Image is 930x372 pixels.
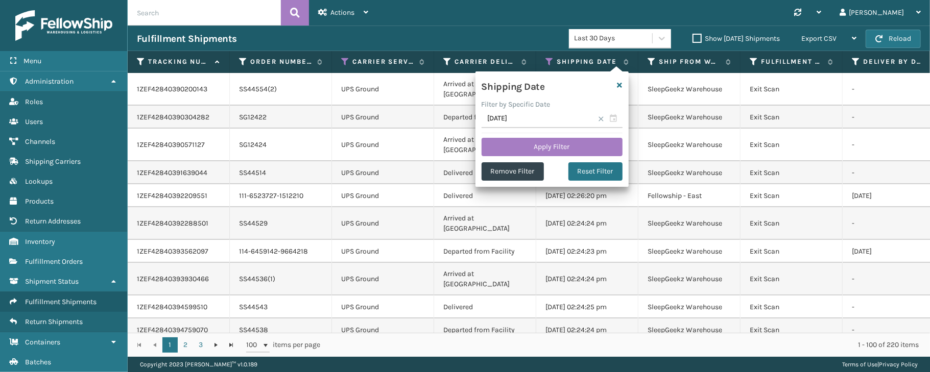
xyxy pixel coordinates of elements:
[25,338,60,346] span: Containers
[25,137,55,146] span: Channels
[332,184,434,207] td: UPS Ground
[128,106,230,129] td: 1ZEF42840390304282
[434,161,536,184] td: Delivered
[332,73,434,106] td: UPS Ground
[332,161,434,184] td: UPS Ground
[638,184,741,207] td: Fellowship - East
[536,240,638,263] td: [DATE] 02:24:23 pm
[246,337,321,353] span: items per page
[239,247,308,256] a: 114-6459142-9664218
[434,129,536,161] td: Arrived at [GEOGRAPHIC_DATA]
[741,106,843,129] td: Exit Scan
[352,57,414,66] label: Carrier Service
[246,340,261,350] span: 100
[330,8,354,17] span: Actions
[842,357,918,372] div: |
[15,10,112,41] img: logo
[212,341,220,349] span: Go to the next page
[25,77,74,86] span: Administration
[23,57,41,65] span: Menu
[148,57,210,66] label: Tracking Number
[239,275,275,283] a: SS44536(1)
[250,57,312,66] label: Order Number
[638,263,741,295] td: SleepGeekz Warehouse
[741,295,843,318] td: Exit Scan
[741,184,843,207] td: Exit Scan
[239,326,268,334] a: SS44538
[842,361,877,368] a: Terms of Use
[638,295,741,318] td: SleepGeekz Warehouse
[434,295,536,318] td: Delivered
[434,106,536,129] td: Departed from Facility
[638,318,741,341] td: SleepGeekz Warehouse
[434,240,536,263] td: Departed from Facility
[25,237,55,246] span: Inventory
[638,106,741,129] td: SleepGeekz Warehouse
[638,73,741,106] td: SleepGeekz Warehouse
[25,317,83,326] span: Return Shipments
[879,361,918,368] a: Privacy Policy
[741,129,843,161] td: Exit Scan
[693,34,780,43] label: Show [DATE] Shipments
[482,100,551,109] label: Filter by Specific Date
[332,106,434,129] td: UPS Ground
[208,337,224,353] a: Go to the next page
[128,184,230,207] td: 1ZEF42840392209551
[128,295,230,318] td: 1ZEF42840394599510
[25,358,51,366] span: Batches
[638,161,741,184] td: SleepGeekz Warehouse
[137,33,237,45] h3: Fulfillment Shipments
[638,129,741,161] td: SleepGeekz Warehouse
[568,162,623,181] button: Reset Filter
[239,219,268,228] a: SS44529
[482,78,545,93] h4: Shipping Date
[482,138,623,156] button: Apply Filter
[434,207,536,240] td: Arrived at [GEOGRAPHIC_DATA]
[557,57,618,66] label: Shipping Date
[332,240,434,263] td: UPS Ground
[239,303,268,311] a: SS44543
[536,295,638,318] td: [DATE] 02:24:25 pm
[332,129,434,161] td: UPS Ground
[332,318,434,341] td: UPS Ground
[239,191,303,200] a: 111-6523727-1512210
[574,33,653,44] div: Last 30 Days
[128,318,230,341] td: 1ZEF42840394759070
[128,161,230,184] td: 1ZEF42840391639044
[761,57,823,66] label: Fulfillment Order Status
[741,161,843,184] td: Exit Scan
[332,295,434,318] td: UPS Ground
[25,277,79,286] span: Shipment Status
[536,263,638,295] td: [DATE] 02:24:24 pm
[455,57,516,66] label: Carrier Delivery Status
[25,297,97,306] span: Fulfillment Shipments
[140,357,257,372] p: Copyright 2023 [PERSON_NAME]™ v 1.0.189
[434,184,536,207] td: Delivered
[25,217,81,226] span: Return Addresses
[25,257,83,266] span: Fulfillment Orders
[239,168,266,177] a: SS44514
[741,318,843,341] td: Exit Scan
[25,197,54,206] span: Products
[128,207,230,240] td: 1ZEF42840392288501
[659,57,721,66] label: Ship from warehouse
[741,73,843,106] td: Exit Scan
[332,207,434,240] td: UPS Ground
[224,337,239,353] a: Go to the last page
[25,117,43,126] span: Users
[335,340,919,350] div: 1 - 100 of 220 items
[482,162,544,181] button: Remove Filter
[239,140,267,149] a: SG12424
[128,129,230,161] td: 1ZEF42840390571127
[25,97,43,106] span: Roles
[239,85,277,93] a: SS44554(2)
[162,337,178,353] a: 1
[638,240,741,263] td: SleepGeekz Warehouse
[638,207,741,240] td: SleepGeekz Warehouse
[801,34,837,43] span: Export CSV
[193,337,208,353] a: 3
[741,263,843,295] td: Exit Scan
[434,73,536,106] td: Arrived at [GEOGRAPHIC_DATA]
[741,207,843,240] td: Exit Scan
[536,318,638,341] td: [DATE] 02:24:24 pm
